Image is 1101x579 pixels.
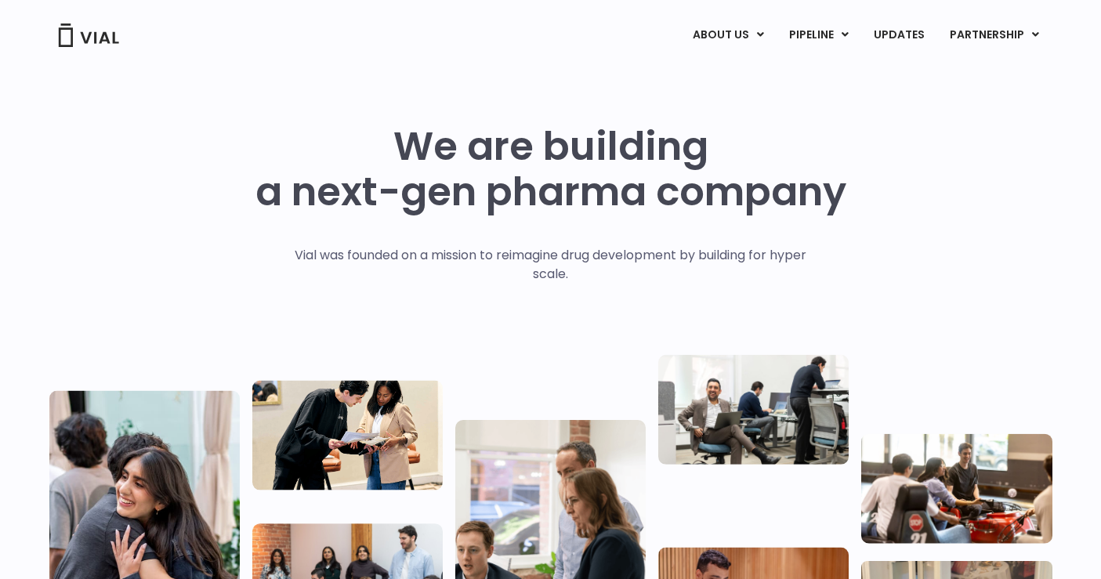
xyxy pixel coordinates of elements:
a: ABOUT USMenu Toggle [680,22,776,49]
h1: We are building a next-gen pharma company [255,124,846,215]
img: Three people working in an office [658,354,849,464]
a: UPDATES [861,22,936,49]
a: PIPELINEMenu Toggle [777,22,860,49]
img: Two people looking at a paper talking. [252,380,443,490]
p: Vial was founded on a mission to reimagine drug development by building for hyper scale. [278,246,823,284]
img: Vial Logo [57,24,120,47]
img: Group of people playing whirlyball [861,433,1052,543]
a: PARTNERSHIPMenu Toggle [937,22,1052,49]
